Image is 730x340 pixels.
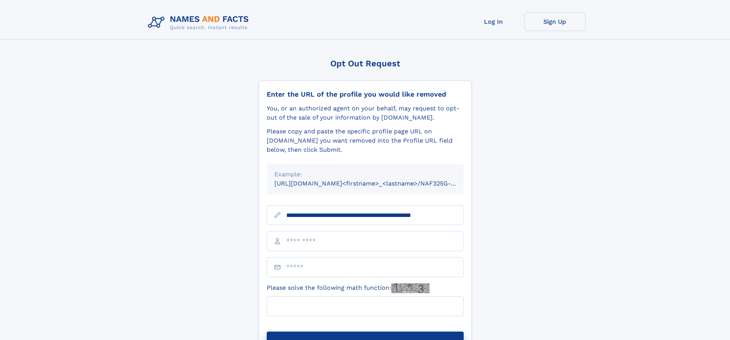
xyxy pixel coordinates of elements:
div: You, or an authorized agent on your behalf, may request to opt-out of the sale of your informatio... [267,104,464,122]
a: Sign Up [524,12,586,31]
small: [URL][DOMAIN_NAME]<firstname>_<lastname>/NAF325G-xxxxxxxx [274,180,478,187]
label: Please solve the following math function: [267,283,430,293]
div: Opt Out Request [259,59,472,68]
div: Please copy and paste the specific profile page URL on [DOMAIN_NAME] you want removed into the Pr... [267,127,464,154]
a: Log In [463,12,524,31]
img: Logo Names and Facts [145,12,255,33]
div: Enter the URL of the profile you would like removed [267,90,464,99]
div: Example: [274,170,456,179]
